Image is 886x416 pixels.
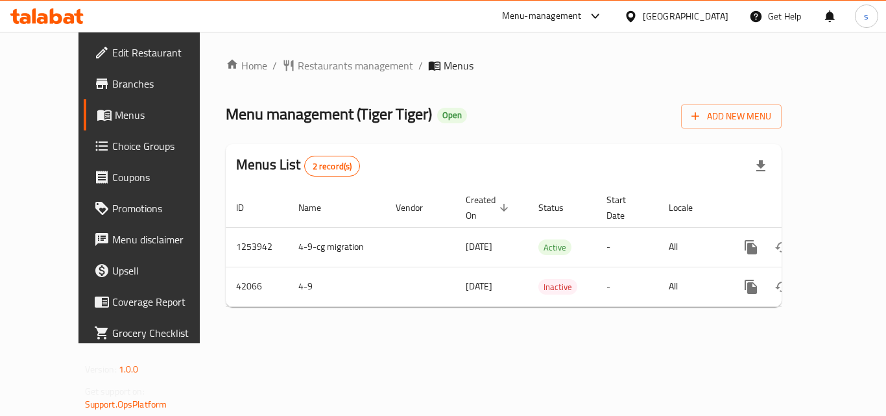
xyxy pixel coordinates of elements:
span: Inactive [538,280,577,295]
span: Branches [112,76,216,92]
div: Active [538,239,571,255]
button: Add New Menu [681,104,782,128]
span: Restaurants management [298,58,413,73]
span: Menu disclaimer [112,232,216,247]
span: [DATE] [466,278,492,295]
a: Edit Restaurant [84,37,226,68]
a: Promotions [84,193,226,224]
div: Total records count [304,156,361,177]
th: Actions [725,188,870,228]
a: Restaurants management [282,58,413,73]
span: [DATE] [466,238,492,255]
div: Export file [745,151,776,182]
span: Add New Menu [691,108,771,125]
span: Start Date [606,192,643,223]
span: Status [538,200,581,215]
nav: breadcrumb [226,58,782,73]
td: 1253942 [226,227,288,267]
span: 1.0.0 [119,361,139,378]
a: Coupons [84,162,226,193]
button: Change Status [767,271,798,302]
td: 4-9-cg migration [288,227,385,267]
a: Menu disclaimer [84,224,226,255]
button: more [736,232,767,263]
a: Upsell [84,255,226,286]
a: Support.OpsPlatform [85,396,167,413]
td: All [658,267,725,306]
button: more [736,271,767,302]
span: Locale [669,200,710,215]
span: Menu management ( Tiger Tiger ) [226,99,432,128]
span: Choice Groups [112,138,216,154]
span: Created On [466,192,512,223]
a: Home [226,58,267,73]
span: Edit Restaurant [112,45,216,60]
span: Menus [444,58,473,73]
span: Get support on: [85,383,145,400]
span: Menus [115,107,216,123]
td: 4-9 [288,267,385,306]
span: Grocery Checklist [112,325,216,341]
span: Version: [85,361,117,378]
button: Change Status [767,232,798,263]
div: Open [437,108,467,123]
table: enhanced table [226,188,870,307]
a: Menus [84,99,226,130]
li: / [418,58,423,73]
span: Name [298,200,338,215]
h2: Menus List [236,155,360,177]
span: ID [236,200,261,215]
div: Menu-management [502,8,582,24]
td: All [658,227,725,267]
span: Coupons [112,169,216,185]
td: - [596,227,658,267]
a: Coverage Report [84,286,226,317]
li: / [272,58,277,73]
span: Vendor [396,200,440,215]
a: Branches [84,68,226,99]
span: s [864,9,868,23]
span: Open [437,110,467,121]
a: Grocery Checklist [84,317,226,349]
span: Upsell [112,263,216,278]
td: - [596,267,658,306]
span: Promotions [112,201,216,216]
a: Choice Groups [84,130,226,162]
span: Coverage Report [112,294,216,310]
span: Active [538,240,571,255]
span: 2 record(s) [305,160,360,173]
div: [GEOGRAPHIC_DATA] [643,9,728,23]
td: 42066 [226,267,288,306]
